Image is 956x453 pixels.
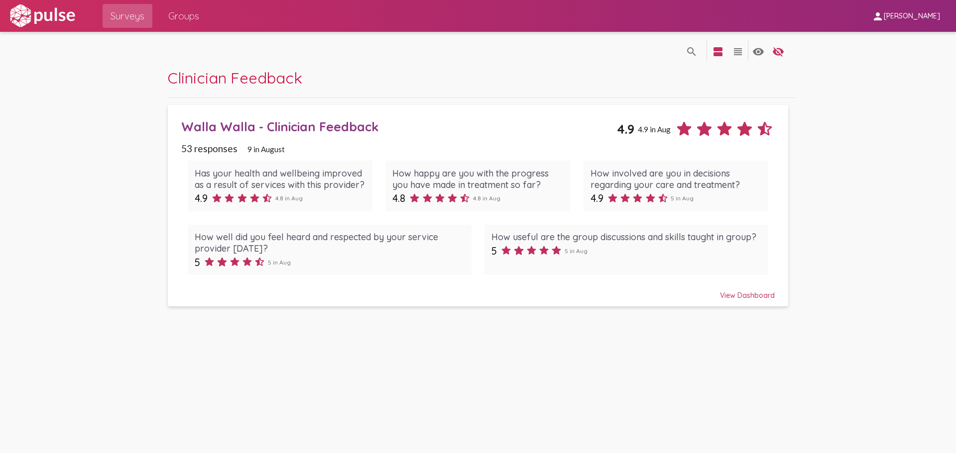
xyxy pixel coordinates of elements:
span: 53 responses [181,143,238,154]
span: 4.8 in Aug [275,194,303,202]
span: 5 in Aug [268,259,291,266]
span: 4.9 in Aug [638,125,671,134]
button: language [748,41,768,61]
button: [PERSON_NAME] [864,6,948,25]
span: 5 in Aug [671,194,694,202]
span: [PERSON_NAME] [884,12,940,21]
div: How well did you feel heard and respected by your service provider [DATE]? [195,231,465,254]
span: 4.9 [591,192,603,204]
a: Surveys [103,4,152,28]
img: white-logo.svg [8,3,77,28]
mat-icon: language [752,46,764,58]
span: Groups [168,7,199,25]
button: language [708,41,728,61]
span: 5 in Aug [565,247,588,255]
button: language [728,41,748,61]
button: language [682,41,702,61]
div: How useful are the group discussions and skills taught in group? [491,231,761,243]
span: 5 [195,256,200,269]
span: Clinician Feedback [168,68,302,88]
span: 9 in August [247,145,285,154]
span: 5 [491,245,497,257]
mat-icon: language [712,46,724,58]
span: 4.8 [392,192,405,204]
mat-icon: language [772,46,784,58]
div: View Dashboard [181,282,775,300]
a: Groups [160,4,207,28]
a: Walla Walla - Clinician Feedback4.94.9 in Aug53 responses9 in AugustHas your health and wellbeing... [168,105,788,306]
mat-icon: language [732,46,744,58]
button: language [768,41,788,61]
mat-icon: person [872,10,884,22]
div: Has your health and wellbeing improved as a result of services with this provider? [195,168,365,190]
span: 4.9 [195,192,208,204]
span: 4.8 in Aug [473,194,500,202]
span: 4.9 [617,121,634,137]
span: Surveys [111,7,144,25]
div: How happy are you with the progress you have made in treatment so far? [392,168,563,190]
mat-icon: language [686,46,698,58]
div: Walla Walla - Clinician Feedback [181,119,617,134]
div: How involved are you in decisions regarding your care and treatment? [591,168,761,190]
